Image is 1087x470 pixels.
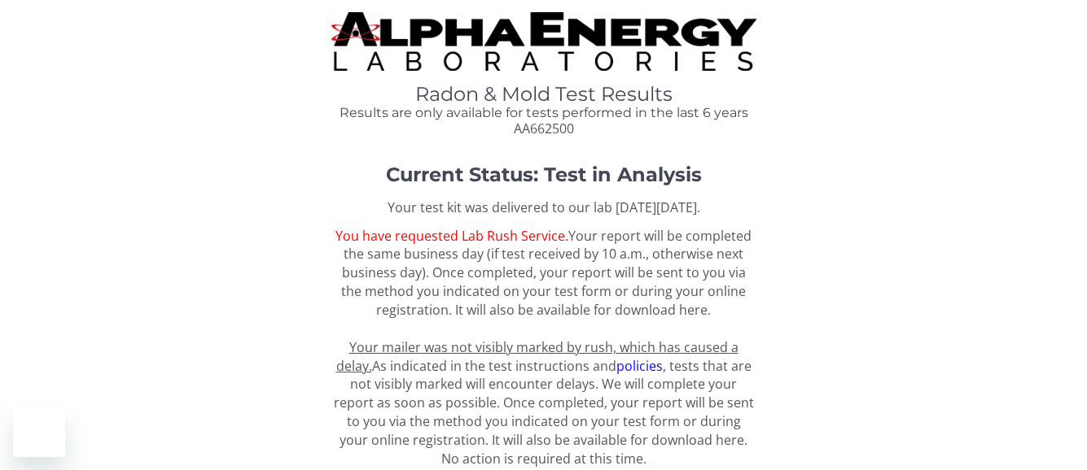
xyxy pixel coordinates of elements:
[334,227,754,468] span: Your report will be completed the same business day (if test received by 10 a.m., otherwise next ...
[331,106,756,120] h4: Results are only available for tests performed in the last 6 years
[334,338,754,468] span: As indicated in the test instructions and , tests that are not visibly marked will encounter dela...
[335,227,568,245] span: You have requested Lab Rush Service.
[336,338,739,375] u: Your mailer was not visibly marked by rush, which has caused a delay.
[386,163,702,186] strong: Current Status: Test in Analysis
[616,357,663,375] a: policies
[331,12,756,71] img: TightCrop.jpg
[514,120,574,137] span: AA662500
[331,198,756,217] p: Your test kit was delivered to our lab [DATE][DATE].
[331,84,756,105] h1: Radon & Mold Test Results
[13,405,65,457] iframe: Button to launch messaging window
